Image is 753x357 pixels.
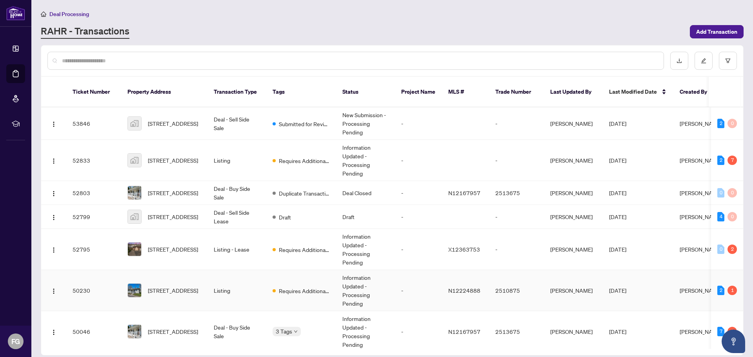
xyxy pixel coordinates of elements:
[66,107,121,140] td: 53846
[207,270,266,311] td: Listing
[49,11,89,18] span: Deal Processing
[680,213,722,220] span: [PERSON_NAME]
[544,107,603,140] td: [PERSON_NAME]
[728,156,737,165] div: 7
[670,52,688,70] button: download
[336,181,395,205] td: Deal Closed
[677,58,682,63] span: download
[717,327,724,336] div: 7
[701,58,706,63] span: edit
[395,140,442,181] td: -
[680,189,722,196] span: [PERSON_NAME]
[489,229,544,270] td: -
[609,189,626,196] span: [DATE]
[395,229,442,270] td: -
[128,117,141,130] img: thumbnail-img
[489,181,544,205] td: 2513675
[544,229,603,270] td: [PERSON_NAME]
[489,205,544,229] td: -
[336,107,395,140] td: New Submission - Processing Pending
[717,286,724,295] div: 2
[336,229,395,270] td: Information Updated - Processing Pending
[47,243,60,256] button: Logo
[128,154,141,167] img: thumbnail-img
[728,119,737,128] div: 0
[728,327,737,336] div: 9
[336,311,395,352] td: Information Updated - Processing Pending
[680,157,722,164] span: [PERSON_NAME]
[148,286,198,295] span: [STREET_ADDRESS]
[66,311,121,352] td: 50046
[722,330,745,353] button: Open asap
[128,210,141,223] img: thumbnail-img
[47,210,60,223] button: Logo
[128,243,141,256] img: thumbnail-img
[448,328,480,335] span: N12167957
[395,107,442,140] td: -
[609,157,626,164] span: [DATE]
[294,330,298,333] span: down
[609,328,626,335] span: [DATE]
[728,245,737,254] div: 2
[673,77,720,107] th: Created By
[279,245,330,254] span: Requires Additional Docs
[448,189,480,196] span: N12167957
[489,77,544,107] th: Trade Number
[51,190,57,197] img: Logo
[442,77,489,107] th: MLS #
[717,188,724,198] div: 0
[51,121,57,127] img: Logo
[11,336,20,347] span: FG
[544,205,603,229] td: [PERSON_NAME]
[680,287,722,294] span: [PERSON_NAME]
[207,181,266,205] td: Deal - Buy Side Sale
[717,119,724,128] div: 2
[128,325,141,338] img: thumbnail-img
[47,187,60,199] button: Logo
[609,287,626,294] span: [DATE]
[725,58,731,63] span: filter
[544,140,603,181] td: [PERSON_NAME]
[695,52,713,70] button: edit
[66,181,121,205] td: 52803
[207,205,266,229] td: Deal - Sell Side Lease
[279,286,330,295] span: Requires Additional Docs
[728,188,737,198] div: 0
[448,246,480,253] span: X12363753
[51,288,57,294] img: Logo
[51,247,57,253] img: Logo
[6,6,25,20] img: logo
[207,311,266,352] td: Deal - Buy Side Sale
[41,25,129,39] a: RAHR - Transactions
[66,140,121,181] td: 52833
[336,77,395,107] th: Status
[544,181,603,205] td: [PERSON_NAME]
[148,156,198,165] span: [STREET_ADDRESS]
[728,212,737,221] div: 0
[336,270,395,311] td: Information Updated - Processing Pending
[717,212,724,221] div: 4
[51,158,57,164] img: Logo
[489,140,544,181] td: -
[266,77,336,107] th: Tags
[66,270,121,311] td: 50230
[395,181,442,205] td: -
[680,120,722,127] span: [PERSON_NAME]
[728,286,737,295] div: 1
[51,214,57,221] img: Logo
[121,77,207,107] th: Property Address
[603,77,673,107] th: Last Modified Date
[279,156,330,165] span: Requires Additional Docs
[690,25,744,38] button: Add Transaction
[717,156,724,165] div: 2
[279,120,330,128] span: Submitted for Review
[207,140,266,181] td: Listing
[276,327,292,336] span: 3 Tags
[609,246,626,253] span: [DATE]
[47,325,60,338] button: Logo
[719,52,737,70] button: filter
[47,284,60,297] button: Logo
[489,311,544,352] td: 2513675
[128,186,141,199] img: thumbnail-img
[696,25,737,38] span: Add Transaction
